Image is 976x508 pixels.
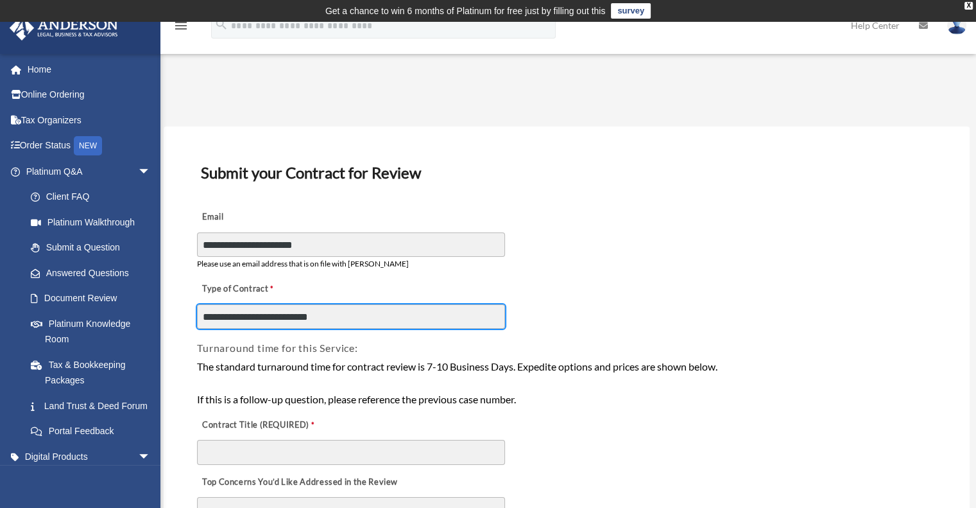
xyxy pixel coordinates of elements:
a: Document Review [18,286,164,311]
span: Please use an email address that is on file with [PERSON_NAME] [197,259,409,268]
label: Contract Title (REQUIRED) [197,416,325,434]
span: Turnaround time for this Service: [197,342,357,354]
span: arrow_drop_down [138,444,164,470]
a: Digital Productsarrow_drop_down [9,444,170,469]
h3: Submit your Contract for Review [196,159,937,186]
a: Client FAQ [18,184,170,210]
i: menu [173,18,189,33]
i: search [214,17,228,31]
label: Top Concerns You’d Like Addressed in the Review [197,473,401,491]
a: Platinum Walkthrough [18,209,170,235]
a: Portal Feedback [18,419,170,444]
img: User Pic [947,16,966,35]
a: Order StatusNEW [9,133,170,159]
a: menu [173,22,189,33]
a: Platinum Knowledge Room [18,311,170,352]
label: Email [197,209,325,227]
a: Online Ordering [9,82,170,108]
a: Submit a Question [18,235,170,261]
label: Type of Contract [197,281,325,299]
a: Answered Questions [18,260,170,286]
a: survey [611,3,651,19]
span: arrow_drop_down [138,159,164,185]
a: Tax Organizers [9,107,170,133]
div: NEW [74,136,102,155]
div: The standard turnaround time for contract review is 7-10 Business Days. Expedite options and pric... [197,358,936,408]
img: Anderson Advisors Platinum Portal [6,15,122,40]
a: Tax & Bookkeeping Packages [18,352,170,393]
a: Home [9,57,170,82]
a: Platinum Q&Aarrow_drop_down [9,159,170,184]
div: close [964,2,973,10]
div: Get a chance to win 6 months of Platinum for free just by filling out this [325,3,606,19]
a: Land Trust & Deed Forum [18,393,170,419]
